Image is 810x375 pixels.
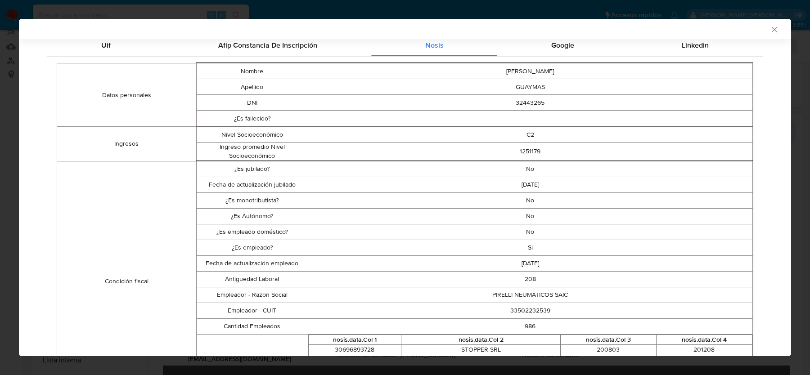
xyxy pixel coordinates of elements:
td: Datos personales [57,63,196,127]
td: 33502232539 [308,303,753,318]
td: 208 [308,271,753,287]
td: PIRELLI NEUMATICOS SAIC [308,287,753,303]
th: nosis.data.Col 3 [560,335,656,345]
td: 986 [308,318,753,334]
td: 30570220132 [308,355,401,365]
td: Fecha de actualización jubilado [197,177,308,192]
td: Cantidad Empleados [197,318,308,334]
span: Linkedin [682,40,709,50]
td: Apellido [197,79,308,95]
td: [DATE] [308,255,753,271]
td: ¿Es jubilado? [197,161,308,177]
td: No [308,208,753,224]
td: 200803 [560,345,656,355]
button: Cerrar ventana [770,25,778,33]
th: nosis.data.Col 2 [401,335,561,345]
td: [DATE] [308,177,753,192]
td: 201211 [656,355,752,365]
td: GUAYMAS [308,79,753,95]
td: No [308,161,753,177]
div: closure-recommendation-modal [19,19,791,356]
td: ¿Es fallecido? [197,111,308,126]
td: DNI [197,95,308,111]
td: 32443265 [308,95,753,111]
td: ¿Es Autónomo? [197,208,308,224]
span: Google [551,40,574,50]
td: SUMINISTRA SRL [401,355,561,365]
td: 201210 [560,355,656,365]
td: C2 [308,127,753,143]
span: Nosis [425,40,444,50]
td: Empleador - Razon Social [197,287,308,303]
td: - [308,111,753,126]
td: No [308,224,753,240]
span: Afip Constancia De Inscripción [218,40,317,50]
td: 30696893728 [308,345,401,355]
th: nosis.data.Col 4 [656,335,752,345]
td: 1251179 [308,143,753,161]
td: ¿Es empleado doméstico? [197,224,308,240]
td: Antiguedad Laboral [197,271,308,287]
td: Si [308,240,753,255]
td: 201208 [656,345,752,355]
td: No [308,192,753,208]
th: nosis.data.Col 1 [308,335,401,345]
td: Fecha de actualización empleado [197,255,308,271]
td: Nombre [197,63,308,79]
td: ¿Es monotributista? [197,192,308,208]
td: STOPPER SRL [401,345,561,355]
td: Empleador - CUIT [197,303,308,318]
td: Ingresos [57,127,196,161]
td: Nivel Socioeconómico [197,127,308,143]
td: Ingreso promedio Nivel Socioeconómico [197,143,308,161]
span: Uif [101,40,111,50]
td: [PERSON_NAME] [308,63,753,79]
td: ¿Es empleado? [197,240,308,255]
div: Detailed external info [47,35,763,56]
